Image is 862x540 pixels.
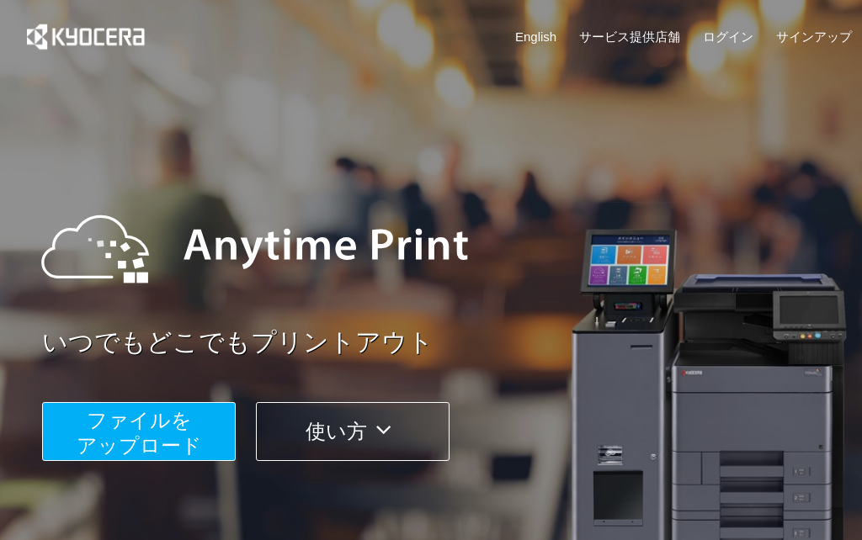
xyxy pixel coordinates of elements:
a: サービス提供店舗 [579,28,680,45]
button: 使い方 [256,402,450,461]
a: English [515,28,556,45]
a: サインアップ [776,28,852,45]
a: ログイン [703,28,753,45]
a: いつでもどこでもプリントアウト [42,325,862,361]
button: ファイルを​​アップロード [42,402,236,461]
span: ファイルを ​​アップロード [77,409,202,457]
